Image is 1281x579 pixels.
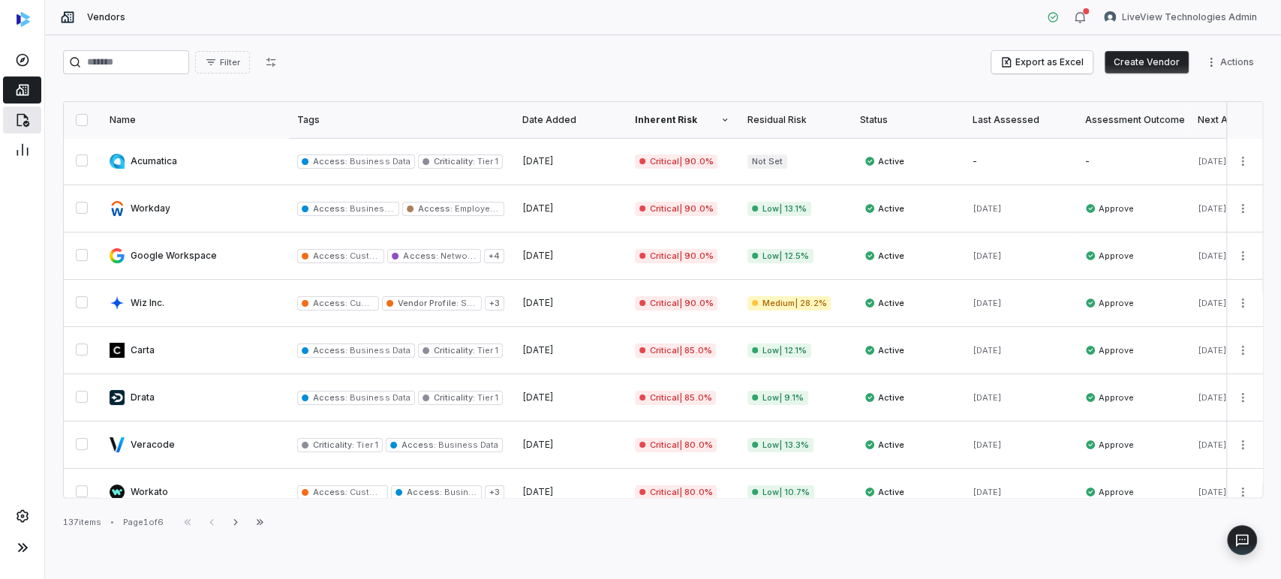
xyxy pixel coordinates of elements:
span: [DATE] [522,202,554,214]
span: [DATE] [1198,156,1227,166]
span: [DATE] [973,392,1002,403]
div: Page 1 of 6 [123,517,164,528]
span: [DATE] [522,486,554,497]
span: Subprocessor [459,298,522,308]
span: Business Data [442,487,504,497]
span: Business Data [347,345,410,355]
button: More actions [1231,386,1255,409]
span: + 3 [485,485,504,499]
span: Access : [401,439,436,450]
span: Critical | 90.0% [635,296,717,310]
span: Business Data [347,156,410,166]
button: More actions [1231,197,1255,220]
span: Low | 13.3% [747,438,813,452]
span: [DATE] [973,298,1002,308]
div: • [110,517,114,527]
span: Customer Data [347,250,410,261]
span: Business Data [347,203,410,214]
span: Vendor Profile : [398,298,458,308]
span: Filter [220,57,240,68]
img: svg%3e [17,12,30,27]
span: [DATE] [1198,487,1227,497]
span: Criticality : [434,345,475,355]
span: [DATE] [973,345,1002,355]
span: Access : [313,487,347,497]
span: [DATE] [973,439,1002,450]
span: [DATE] [1198,345,1227,355]
td: - [964,138,1076,185]
span: [DATE] [522,155,554,166]
span: Access : [418,203,453,214]
span: Low | 9.1% [747,391,808,405]
span: Access : [407,487,441,497]
span: Access : [313,345,347,355]
span: Access : [313,156,347,166]
div: Residual Risk [747,114,842,126]
span: [DATE] [1198,392,1227,403]
span: [DATE] [522,391,554,403]
span: Tier 1 [475,345,498,355]
div: Status [860,114,955,126]
button: Create Vendor [1105,51,1189,73]
button: More actions [1231,292,1255,314]
span: Access : [313,203,347,214]
span: Vendors [87,11,125,23]
span: Active [865,439,904,451]
span: Active [865,344,904,356]
span: LiveView Technologies Admin [1122,11,1257,23]
span: [DATE] [522,439,554,450]
span: [DATE] [973,203,1002,214]
button: More actions [1231,433,1255,456]
span: [DATE] [973,487,1002,497]
span: [DATE] [522,297,554,308]
button: More actions [1231,339,1255,361]
span: Active [865,297,904,309]
span: Active [865,486,904,498]
span: Network Access [438,250,510,261]
span: Critical | 85.0% [635,391,716,405]
div: Tags [297,114,504,126]
span: Critical | 90.0% [635,249,717,263]
span: Criticality : [434,156,475,166]
td: - [1076,138,1189,185]
span: Tier 1 [475,392,498,403]
div: 137 items [63,517,101,528]
span: Customer Data [347,298,410,308]
span: Critical | 80.0% [635,485,717,499]
span: Access : [313,250,347,261]
span: Not Set [747,154,787,169]
span: Criticality : [434,392,475,403]
span: Low | 13.1% [747,202,811,216]
button: More actions [1231,244,1255,267]
button: LiveView Technologies Admin avatarLiveView Technologies Admin [1095,6,1266,28]
span: Critical | 90.0% [635,202,717,216]
span: Employee Data [453,203,516,214]
span: Active [865,202,904,214]
span: Criticality : [313,439,354,450]
div: Date Added [522,114,617,126]
button: More actions [1201,51,1263,73]
span: [DATE] [522,250,554,261]
button: Export as Excel [991,51,1093,73]
span: [DATE] [522,344,554,355]
span: Access : [403,250,438,261]
span: Critical | 90.0% [635,154,717,169]
div: Inherent Risk [635,114,729,126]
div: Last Assessed [973,114,1067,126]
span: Access : [313,392,347,403]
span: [DATE] [1198,439,1227,450]
span: Critical | 85.0% [635,343,716,358]
span: Medium | 28.2% [747,296,831,310]
span: Low | 12.1% [747,343,811,358]
span: Critical | 80.0% [635,438,717,452]
button: More actions [1231,481,1255,503]
button: Filter [195,51,250,73]
span: [DATE] [1198,298,1227,308]
span: [DATE] [973,250,1002,261]
span: Active [865,250,904,262]
span: Business Data [436,439,498,450]
span: Business Data [347,392,410,403]
span: [DATE] [1198,203,1227,214]
img: LiveView Technologies Admin avatar [1104,11,1116,23]
span: Active [865,155,904,167]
